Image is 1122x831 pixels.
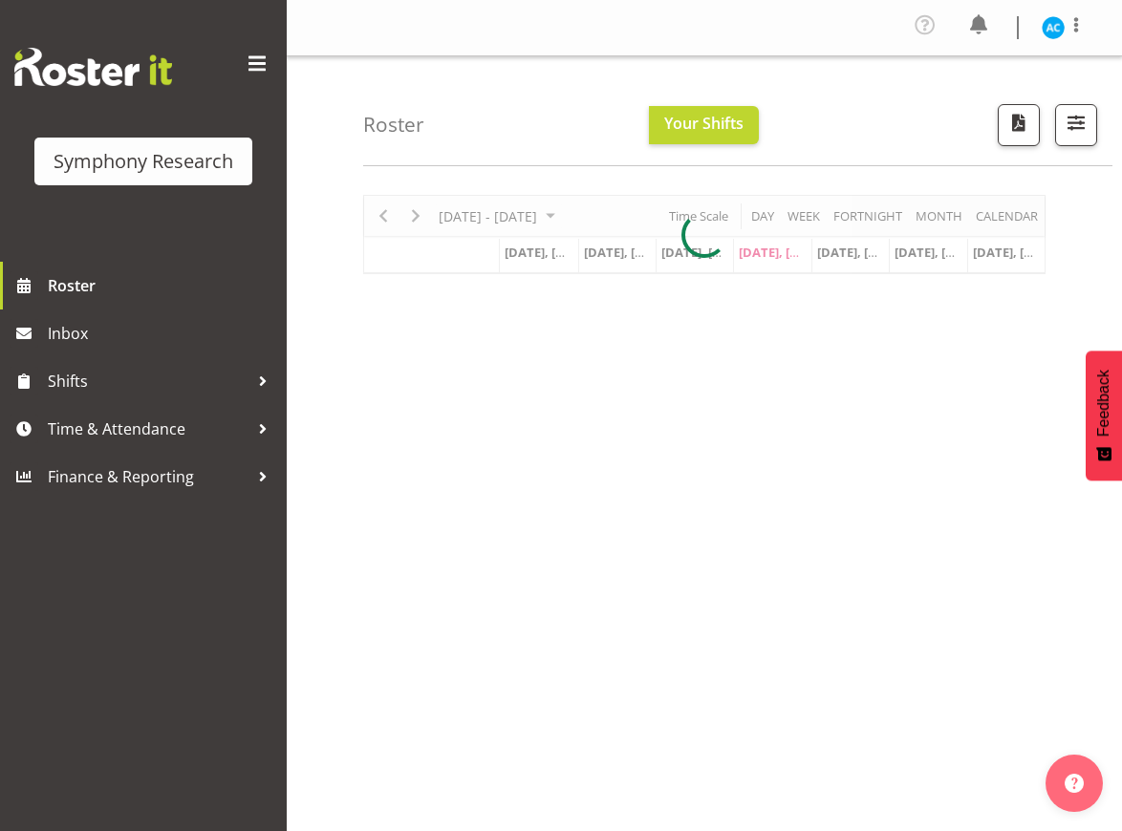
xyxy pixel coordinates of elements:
button: Filter Shifts [1055,104,1097,146]
span: Time & Attendance [48,415,248,443]
div: Symphony Research [54,147,233,176]
span: Roster [48,271,277,300]
button: Feedback - Show survey [1086,351,1122,480]
span: Your Shifts [664,113,744,134]
img: Rosterit website logo [14,48,172,86]
span: Inbox [48,319,277,348]
img: help-xxl-2.png [1065,774,1084,793]
button: Download a PDF of the roster according to the set date range. [998,104,1040,146]
button: Your Shifts [649,106,759,144]
span: Finance & Reporting [48,462,248,491]
span: Feedback [1095,370,1112,437]
span: Shifts [48,367,248,395]
img: abbey-craib10174.jpg [1042,16,1065,39]
h4: Roster [363,114,424,136]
